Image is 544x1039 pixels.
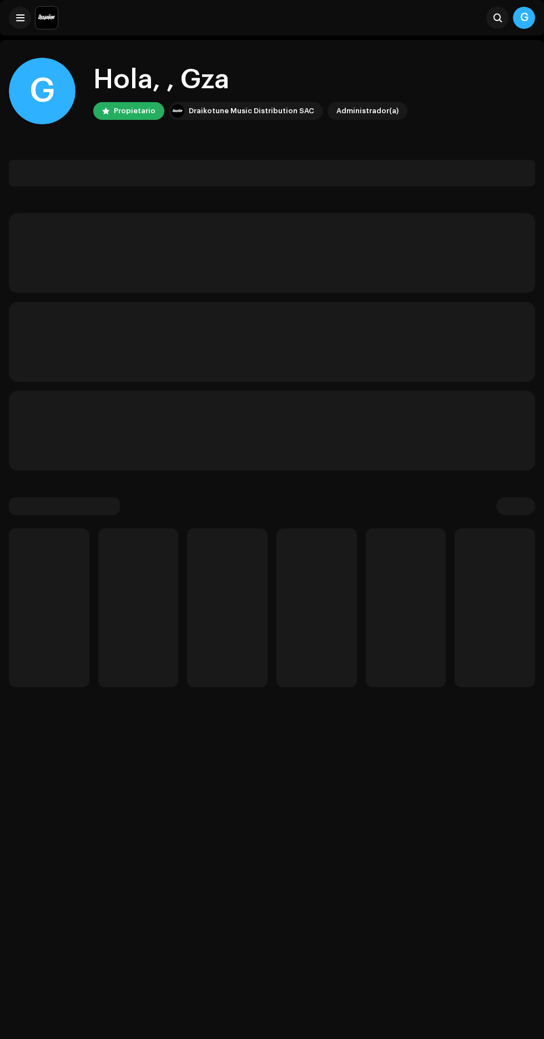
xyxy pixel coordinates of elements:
[114,104,155,118] div: Propietario
[336,104,399,118] div: Administrador(a)
[189,104,314,118] div: Draikotune Music Distribution SAC
[36,7,58,29] img: 10370c6a-d0e2-4592-b8a2-38f444b0ca44
[9,58,75,124] div: G
[93,62,407,98] div: Hola, , Gza
[513,7,535,29] div: G
[171,104,184,118] img: 10370c6a-d0e2-4592-b8a2-38f444b0ca44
